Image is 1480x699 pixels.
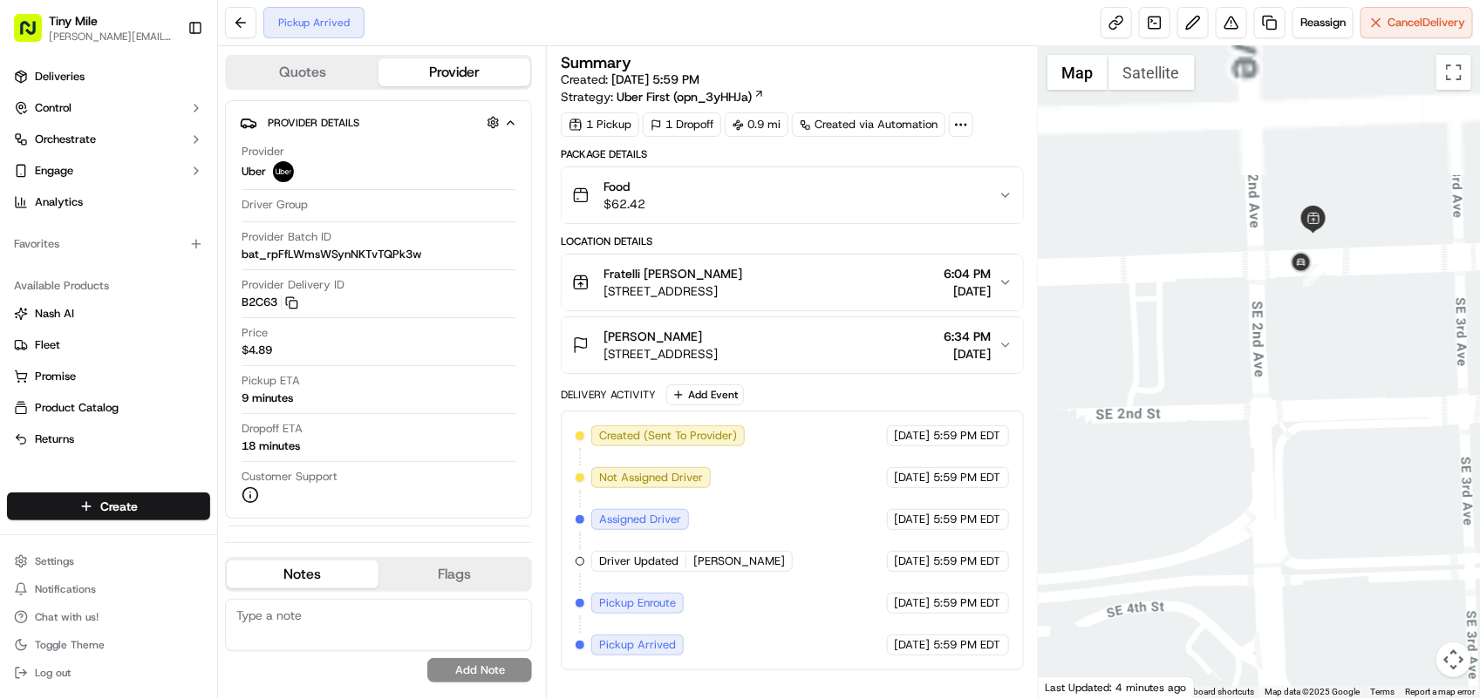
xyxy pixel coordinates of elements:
[242,164,266,180] span: Uber
[1179,686,1254,698] button: Keyboard shortcuts
[7,300,210,328] button: Nash AI
[561,388,656,402] div: Delivery Activity
[561,234,1023,248] div: Location Details
[945,328,992,345] span: 6:34 PM
[242,277,344,293] span: Provider Delivery ID
[379,58,530,86] button: Provider
[7,272,210,300] div: Available Products
[7,394,210,422] button: Product Catalog
[895,595,931,611] span: [DATE]
[17,227,117,241] div: Past conversations
[14,400,203,416] a: Product Catalog
[35,638,105,652] span: Toggle Theme
[604,195,645,213] span: $62.42
[35,100,72,116] span: Control
[17,254,45,282] img: Angelique Valdez
[7,157,210,185] button: Engage
[599,428,737,444] span: Created (Sent To Provider)
[1047,55,1108,90] button: Show street map
[725,112,788,137] div: 0.9 mi
[945,265,992,282] span: 6:04 PM
[1292,7,1354,38] button: Reassign
[1303,264,1326,287] div: 1
[599,470,703,485] span: Not Assigned Driver
[7,126,210,153] button: Orchestrate
[599,512,681,527] span: Assigned Driver
[1370,687,1395,696] a: Terms (opens in new tab)
[379,560,530,588] button: Flags
[599,553,679,569] span: Driver Updated
[100,498,138,515] span: Create
[17,166,49,198] img: 1736555255976-a54dd68f-1ca7-489b-9aae-adbdc363a1c4
[561,55,631,71] h3: Summary
[562,254,1022,310] button: Fratelli [PERSON_NAME][STREET_ADDRESS]6:04 PM[DATE]
[35,431,74,447] span: Returns
[78,184,240,198] div: We're available if you need us!
[1436,55,1471,90] button: Toggle fullscreen view
[611,71,699,87] span: [DATE] 5:59 PM
[7,661,210,685] button: Log out
[35,306,74,322] span: Nash AI
[562,317,1022,373] button: [PERSON_NAME][STREET_ADDRESS]6:34 PM[DATE]
[242,325,268,341] span: Price
[140,383,287,414] a: 💻API Documentation
[934,470,1001,485] span: 5:59 PM EDT
[7,492,210,520] button: Create
[7,633,210,657] button: Toggle Theme
[14,306,203,322] a: Nash AI
[7,94,210,122] button: Control
[604,328,702,345] span: [PERSON_NAME]
[561,112,639,137] div: 1 Pickup
[242,295,298,310] button: B2C63
[242,343,272,358] span: $4.89
[147,391,161,405] div: 💻
[1043,675,1101,698] img: Google
[934,553,1001,569] span: 5:59 PM EDT
[934,428,1001,444] span: 5:59 PM EDT
[599,637,676,653] span: Pickup Arrived
[145,270,151,284] span: •
[792,112,945,137] a: Created via Automation
[297,172,317,193] button: Start new chat
[7,577,210,601] button: Notifications
[154,270,190,284] span: [DATE]
[945,345,992,363] span: [DATE]
[895,637,931,653] span: [DATE]
[35,271,49,285] img: 1736555255976-a54dd68f-1ca7-489b-9aae-adbdc363a1c4
[7,230,210,258] div: Favorites
[165,390,280,407] span: API Documentation
[934,512,1001,527] span: 5:59 PM EDT
[242,469,338,485] span: Customer Support
[7,549,210,573] button: Settings
[945,282,992,300] span: [DATE]
[14,337,203,353] a: Fleet
[895,553,931,569] span: [DATE]
[35,582,96,596] span: Notifications
[35,666,71,680] span: Log out
[227,560,379,588] button: Notes
[617,88,765,105] a: Uber First (opn_3yHHJa)
[270,223,317,244] button: See all
[934,595,1001,611] span: 5:59 PM EDT
[35,390,133,407] span: Knowledge Base
[666,384,744,405] button: Add Event
[561,147,1023,161] div: Package Details
[1265,687,1360,696] span: Map data ©2025 Google
[35,337,60,353] span: Fleet
[49,12,98,30] button: Tiny Mile
[1108,55,1195,90] button: Show satellite imagery
[35,554,74,568] span: Settings
[58,317,64,331] span: •
[35,610,99,624] span: Chat with us!
[1300,15,1346,31] span: Reassign
[7,63,210,91] a: Deliveries
[1405,687,1475,696] a: Report a map error
[1388,15,1465,31] span: Cancel Delivery
[242,144,284,159] span: Provider
[1039,676,1195,698] div: Last Updated: 4 minutes ago
[242,438,300,454] div: 18 minutes
[54,270,141,284] span: [PERSON_NAME]
[604,178,645,195] span: Food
